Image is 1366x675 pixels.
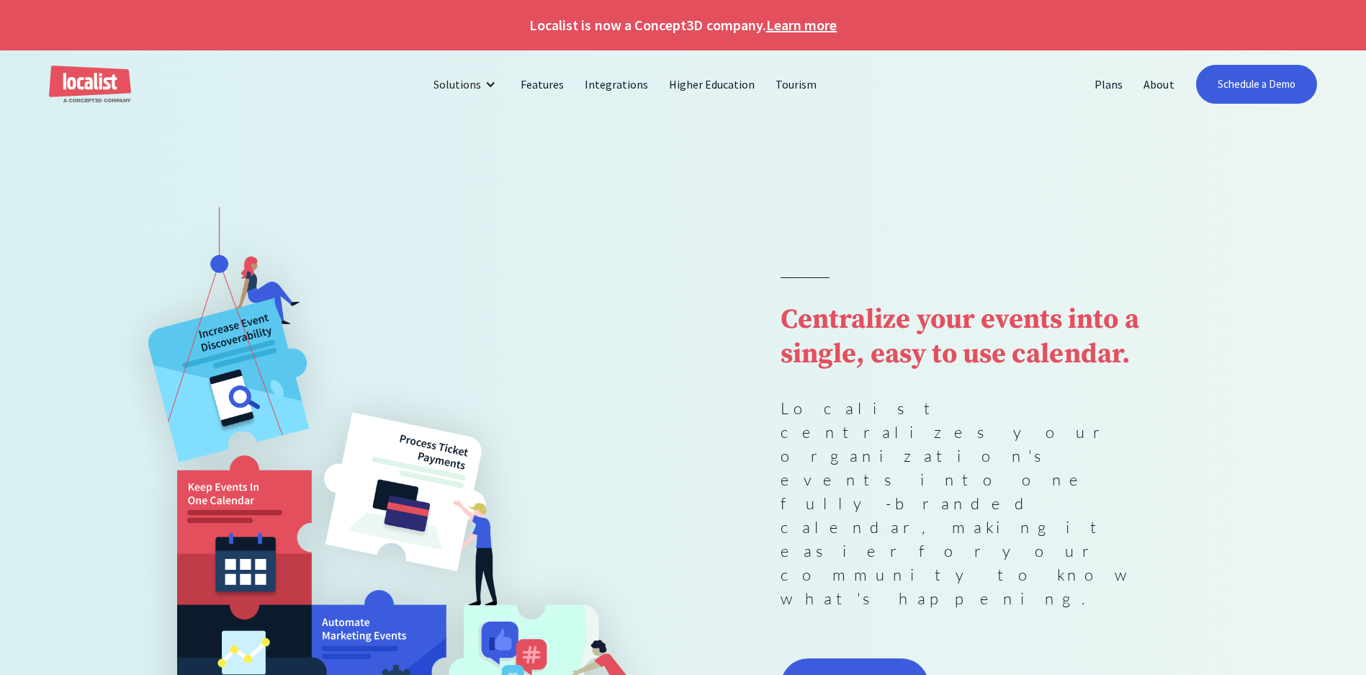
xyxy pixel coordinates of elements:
[433,76,481,93] div: Solutions
[765,67,827,102] a: Tourism
[766,14,837,36] a: Learn more
[781,396,1171,610] p: Localist centralizes your organization's events into one fully-branded calendar, making it easier...
[781,303,1138,372] strong: Centralize your events into a single, easy to use calendar.
[1133,67,1185,102] a: About
[659,67,766,102] a: Higher Education
[423,67,510,102] div: Solutions
[575,67,659,102] a: Integrations
[1196,65,1318,104] a: Schedule a Demo
[511,67,575,102] a: Features
[49,66,131,104] a: home
[1084,67,1133,102] a: Plans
